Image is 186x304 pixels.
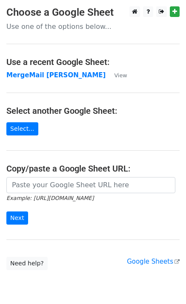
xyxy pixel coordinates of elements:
[6,257,48,270] a: Need help?
[6,106,180,116] h4: Select another Google Sheet:
[6,195,94,201] small: Example: [URL][DOMAIN_NAME]
[6,22,180,31] p: Use one of the options below...
[106,71,127,79] a: View
[6,57,180,67] h4: Use a recent Google Sheet:
[114,72,127,79] small: View
[6,71,106,79] a: MergeMail [PERSON_NAME]
[6,177,175,193] input: Paste your Google Sheet URL here
[6,163,180,174] h4: Copy/paste a Google Sheet URL:
[6,122,38,135] a: Select...
[127,258,180,265] a: Google Sheets
[6,211,28,225] input: Next
[6,6,180,19] h3: Choose a Google Sheet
